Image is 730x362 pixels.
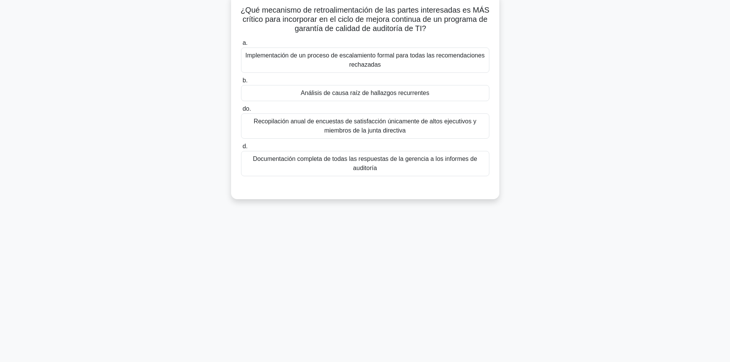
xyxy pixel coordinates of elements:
font: do. [243,105,251,112]
font: ¿Qué mecanismo de retroalimentación de las partes interesadas es MÁS crítico para incorporar en e... [241,6,489,33]
font: Implementación de un proceso de escalamiento formal para todas las recomendaciones rechazadas [245,52,484,68]
font: d. [243,143,248,149]
font: Análisis de causa raíz de hallazgos recurrentes [301,90,429,96]
font: b. [243,77,248,84]
font: a. [243,39,248,46]
font: Documentación completa de todas las respuestas de la gerencia a los informes de auditoría [253,156,477,171]
font: Recopilación anual de encuestas de satisfacción únicamente de altos ejecutivos y miembros de la j... [254,118,476,134]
